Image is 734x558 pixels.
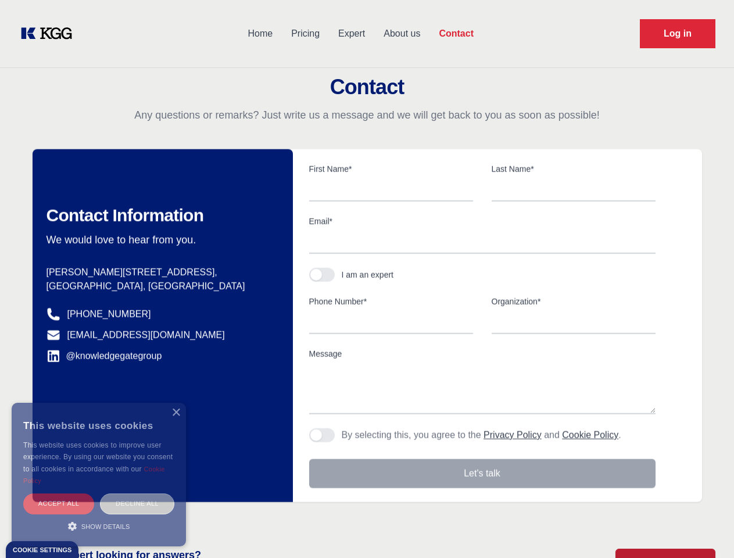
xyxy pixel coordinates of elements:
[282,19,329,49] a: Pricing
[23,412,174,439] div: This website uses cookies
[67,307,151,321] a: [PHONE_NUMBER]
[23,493,94,514] div: Accept all
[46,280,274,294] p: [GEOGRAPHIC_DATA], [GEOGRAPHIC_DATA]
[492,163,656,175] label: Last Name*
[14,108,720,122] p: Any questions or remarks? Just write us a message and we will get back to you as soon as possible!
[171,409,180,417] div: Close
[374,19,429,49] a: About us
[484,430,542,440] a: Privacy Policy
[676,502,734,558] iframe: Chat Widget
[81,523,130,530] span: Show details
[309,296,473,307] label: Phone Number*
[13,547,71,553] div: Cookie settings
[23,441,173,473] span: This website uses cookies to improve user experience. By using our website you consent to all coo...
[309,216,656,227] label: Email*
[342,269,394,281] div: I am an expert
[640,19,715,48] a: Request Demo
[100,493,174,514] div: Decline all
[23,520,174,532] div: Show details
[14,76,720,99] h2: Contact
[329,19,374,49] a: Expert
[492,296,656,307] label: Organization*
[46,233,274,247] p: We would love to hear from you.
[46,266,274,280] p: [PERSON_NAME][STREET_ADDRESS],
[562,430,618,440] a: Cookie Policy
[238,19,282,49] a: Home
[23,466,165,484] a: Cookie Policy
[309,163,473,175] label: First Name*
[309,459,656,488] button: Let's talk
[19,24,81,43] a: KOL Knowledge Platform: Talk to Key External Experts (KEE)
[309,348,656,360] label: Message
[46,205,274,226] h2: Contact Information
[46,349,162,363] a: @knowledgegategroup
[67,328,225,342] a: [EMAIL_ADDRESS][DOMAIN_NAME]
[429,19,483,49] a: Contact
[342,428,621,442] p: By selecting this, you agree to the and .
